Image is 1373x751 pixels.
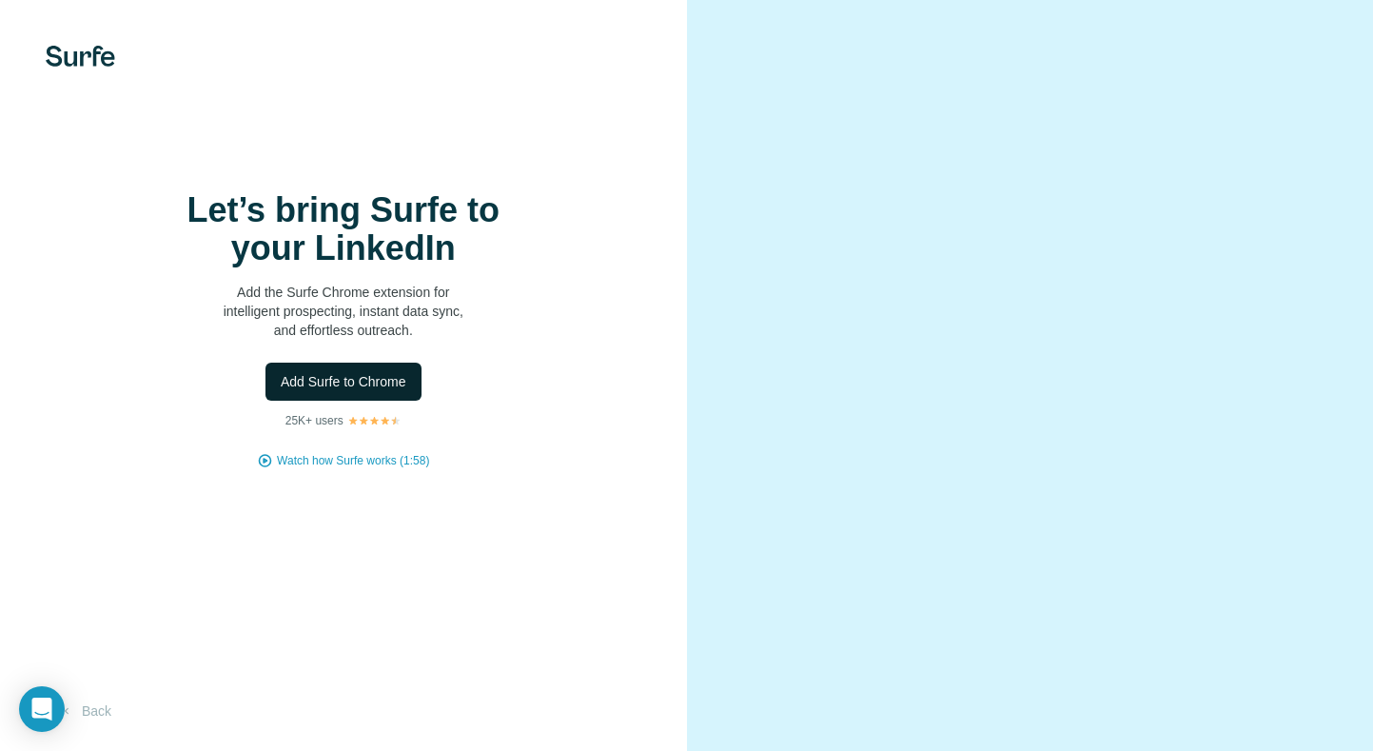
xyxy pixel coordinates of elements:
[285,412,343,429] p: 25K+ users
[153,283,534,340] p: Add the Surfe Chrome extension for intelligent prospecting, instant data sync, and effortless out...
[281,372,406,391] span: Add Surfe to Chrome
[46,46,115,67] img: Surfe's logo
[277,452,429,469] button: Watch how Surfe works (1:58)
[46,694,125,728] button: Back
[265,363,422,401] button: Add Surfe to Chrome
[347,415,402,426] img: Rating Stars
[153,191,534,267] h1: Let’s bring Surfe to your LinkedIn
[19,686,65,732] div: Open Intercom Messenger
